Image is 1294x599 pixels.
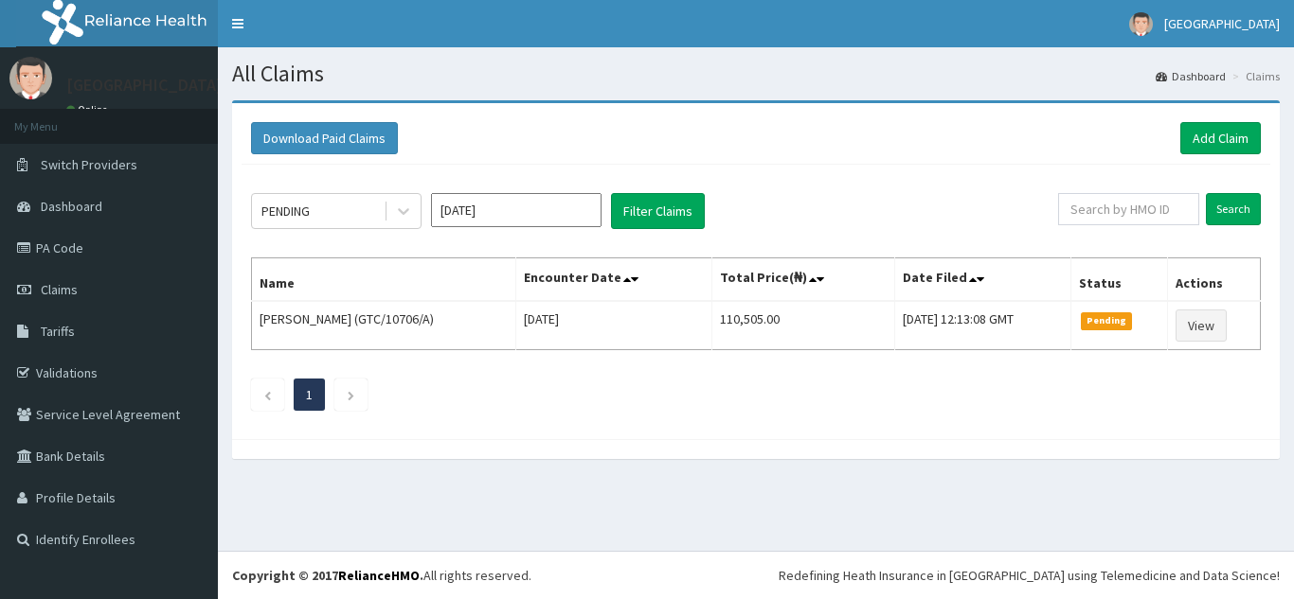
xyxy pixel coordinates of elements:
[66,103,112,116] a: Online
[41,156,137,173] span: Switch Providers
[894,301,1070,350] td: [DATE] 12:13:08 GMT
[232,62,1280,86] h1: All Claims
[1176,309,1227,342] a: View
[338,567,420,584] a: RelianceHMO
[1228,68,1280,84] li: Claims
[1129,12,1153,36] img: User Image
[347,386,355,403] a: Next page
[1058,193,1199,225] input: Search by HMO ID
[306,386,313,403] a: Page 1 is your current page
[263,386,272,403] a: Previous page
[894,258,1070,302] th: Date Filed
[252,258,516,302] th: Name
[611,193,705,229] button: Filter Claims
[1156,68,1226,84] a: Dashboard
[261,202,310,220] div: PENDING
[1167,258,1260,302] th: Actions
[1164,15,1280,32] span: [GEOGRAPHIC_DATA]
[431,193,602,227] input: Select Month and Year
[232,567,423,584] strong: Copyright © 2017 .
[515,258,712,302] th: Encounter Date
[1180,122,1261,154] a: Add Claim
[1206,193,1261,225] input: Search
[218,551,1294,599] footer: All rights reserved.
[712,301,895,350] td: 110,505.00
[515,301,712,350] td: [DATE]
[1070,258,1167,302] th: Status
[9,57,52,99] img: User Image
[41,323,75,340] span: Tariffs
[252,301,516,350] td: [PERSON_NAME] (GTC/10706/A)
[66,77,223,94] p: [GEOGRAPHIC_DATA]
[251,122,398,154] button: Download Paid Claims
[41,198,102,215] span: Dashboard
[1081,312,1133,329] span: Pending
[41,281,78,298] span: Claims
[712,258,895,302] th: Total Price(₦)
[779,566,1280,585] div: Redefining Heath Insurance in [GEOGRAPHIC_DATA] using Telemedicine and Data Science!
